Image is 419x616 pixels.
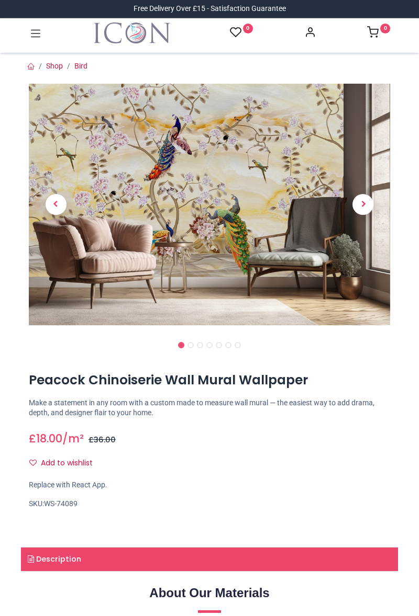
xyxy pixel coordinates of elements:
[21,547,398,572] a: Description
[29,431,62,446] span: £
[46,194,67,215] span: Previous
[29,454,102,472] button: Add to wishlistAdd to wishlist
[29,84,390,325] img: Peacock Chinoiserie Wall Mural Wallpaper
[380,24,390,33] sup: 0
[94,22,170,43] img: Icon Wall Stickers
[367,29,390,38] a: 0
[29,371,390,389] h1: Peacock Chinoiserie Wall Mural Wallpaper
[336,120,391,290] a: Next
[94,435,116,445] span: 36.00
[46,62,63,70] a: Shop
[29,120,83,290] a: Previous
[29,459,37,466] i: Add to wishlist
[352,194,373,215] span: Next
[94,22,170,43] a: Logo of Icon Wall Stickers
[304,29,316,38] a: Account Info
[74,62,87,70] a: Bird
[243,24,253,33] sup: 0
[29,499,390,509] div: SKU:
[29,480,390,490] div: Replace with React App.
[134,4,286,14] div: Free Delivery Over £15 - Satisfaction Guarantee
[29,584,390,602] h2: About Our Materials
[62,431,84,446] span: /m²
[230,26,253,39] a: 0
[89,435,116,445] span: £
[44,499,78,508] span: WS-74089
[29,398,390,418] p: Make a statement in any room with a custom made to measure wall mural — the easiest way to add dr...
[36,431,62,446] span: 18.00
